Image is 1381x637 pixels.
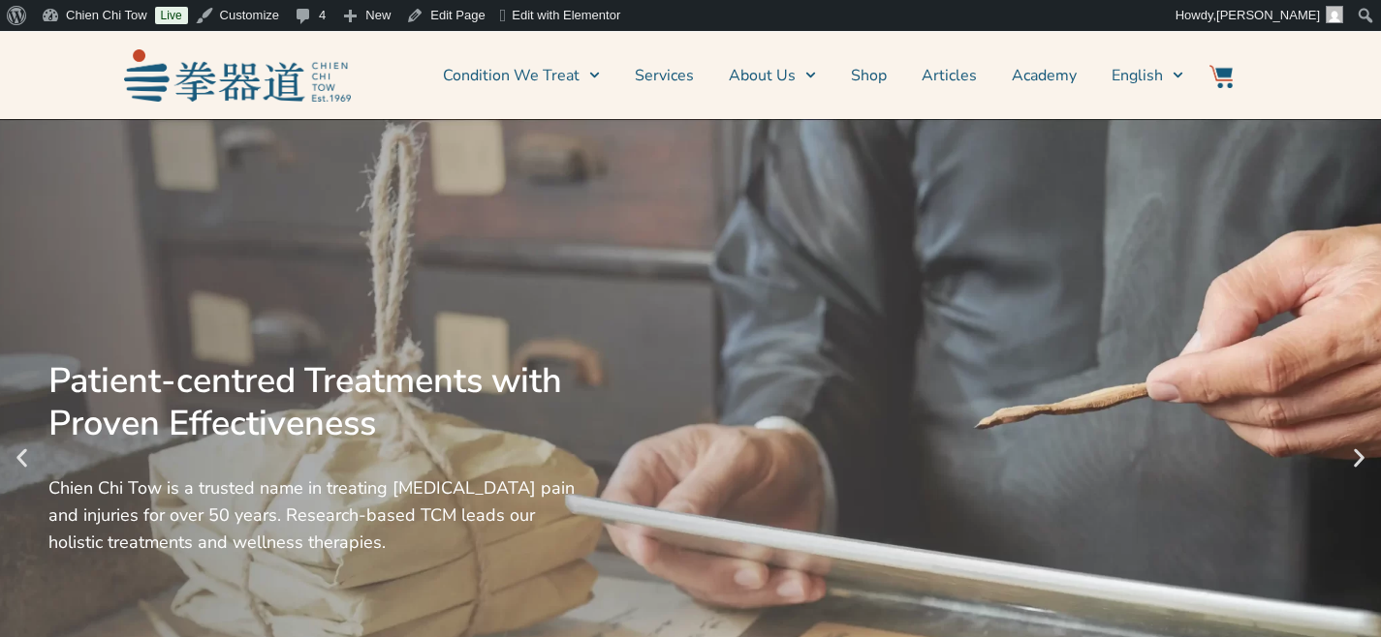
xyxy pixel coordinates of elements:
[512,8,620,22] span: Edit with Elementor
[1347,446,1371,470] div: Next slide
[729,51,816,100] a: About Us
[635,51,694,100] a: Services
[48,474,575,556] div: Chien Chi Tow is a trusted name in treating [MEDICAL_DATA] pain and injuries for over 50 years. R...
[361,51,1184,100] nav: Menu
[48,360,575,445] div: Patient-centred Treatments with Proven Effectiveness
[1209,65,1233,88] img: Website Icon-03
[851,51,887,100] a: Shop
[155,7,188,24] a: Live
[1012,51,1077,100] a: Academy
[1112,51,1183,100] a: English
[443,51,600,100] a: Condition We Treat
[1216,8,1320,22] span: [PERSON_NAME]
[10,446,34,470] div: Previous slide
[922,51,977,100] a: Articles
[1112,64,1163,87] span: English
